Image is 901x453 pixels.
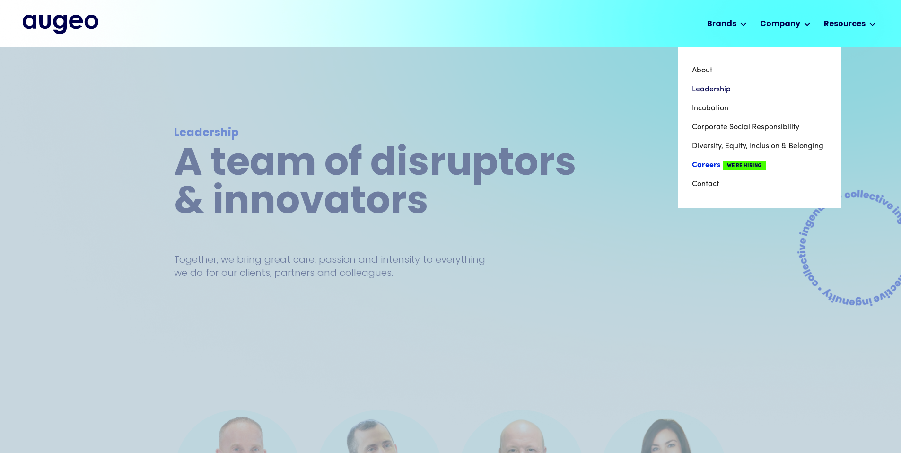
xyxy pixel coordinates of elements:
img: Augeo's full logo in midnight blue. [23,15,98,34]
a: About [692,61,827,80]
a: Corporate Social Responsibility [692,118,827,137]
a: CareersWe're Hiring [692,156,827,175]
a: Diversity, Equity, Inclusion & Belonging [692,137,827,156]
nav: Company [678,47,841,208]
a: Leadership [692,80,827,99]
a: Incubation [692,99,827,118]
div: Company [760,18,800,30]
a: home [23,15,98,34]
a: Contact [692,175,827,194]
div: Resources [824,18,866,30]
div: Brands [707,18,736,30]
span: We're Hiring [723,161,766,170]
